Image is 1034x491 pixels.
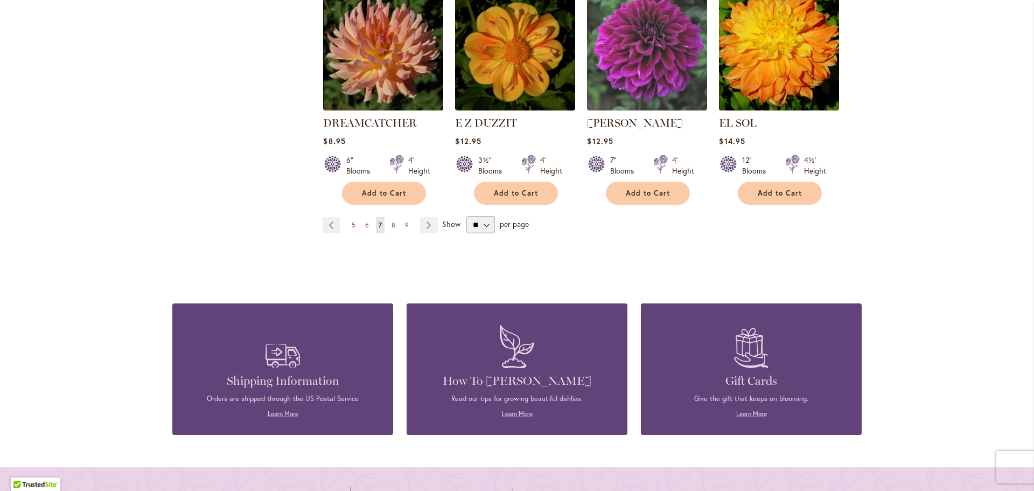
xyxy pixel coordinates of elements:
div: 7" Blooms [610,155,640,176]
button: Add to Cart [606,182,690,205]
a: Learn More [736,410,767,418]
a: 5 [349,217,358,233]
a: E Z DUZZIT [455,102,575,113]
span: $14.95 [719,136,745,146]
div: 4' Height [672,155,694,176]
div: 4' Height [408,155,430,176]
a: E Z DUZZIT [455,116,517,129]
a: 6 [362,217,372,233]
span: Add to Cart [626,189,670,198]
a: EL SOL [719,102,839,113]
a: Einstein [587,102,707,113]
span: 8 [392,221,395,229]
a: DREAMCATCHER [323,116,417,129]
span: 5 [352,221,355,229]
a: 8 [389,217,398,233]
div: 4½' Height [804,155,826,176]
div: 12" Blooms [742,155,772,176]
span: $8.95 [323,136,345,146]
span: $12.95 [455,136,481,146]
span: Add to Cart [758,189,802,198]
button: Add to Cart [474,182,558,205]
p: Give the gift that keeps on blooming. [657,394,846,404]
span: 6 [365,221,369,229]
h4: How To [PERSON_NAME] [423,374,611,389]
span: Add to Cart [362,189,406,198]
h4: Gift Cards [657,374,846,389]
a: Dreamcatcher [323,102,443,113]
a: Learn More [268,410,298,418]
p: Orders are shipped through the US Postal Service [188,394,377,404]
a: [PERSON_NAME] [587,116,683,129]
p: Read our tips for growing beautiful dahlias. [423,394,611,404]
a: Learn More [502,410,533,418]
h4: Shipping Information [188,374,377,389]
span: $12.95 [587,136,613,146]
div: 4' Height [540,155,562,176]
span: per page [500,219,529,229]
a: 9 [402,217,411,233]
button: Add to Cart [342,182,426,205]
div: 6" Blooms [346,155,376,176]
span: Show [442,219,460,229]
span: 9 [405,221,409,229]
button: Add to Cart [738,182,822,205]
a: EL SOL [719,116,757,129]
div: 3½" Blooms [478,155,508,176]
iframe: Launch Accessibility Center [8,453,38,483]
span: Add to Cart [494,189,538,198]
span: 7 [379,221,382,229]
